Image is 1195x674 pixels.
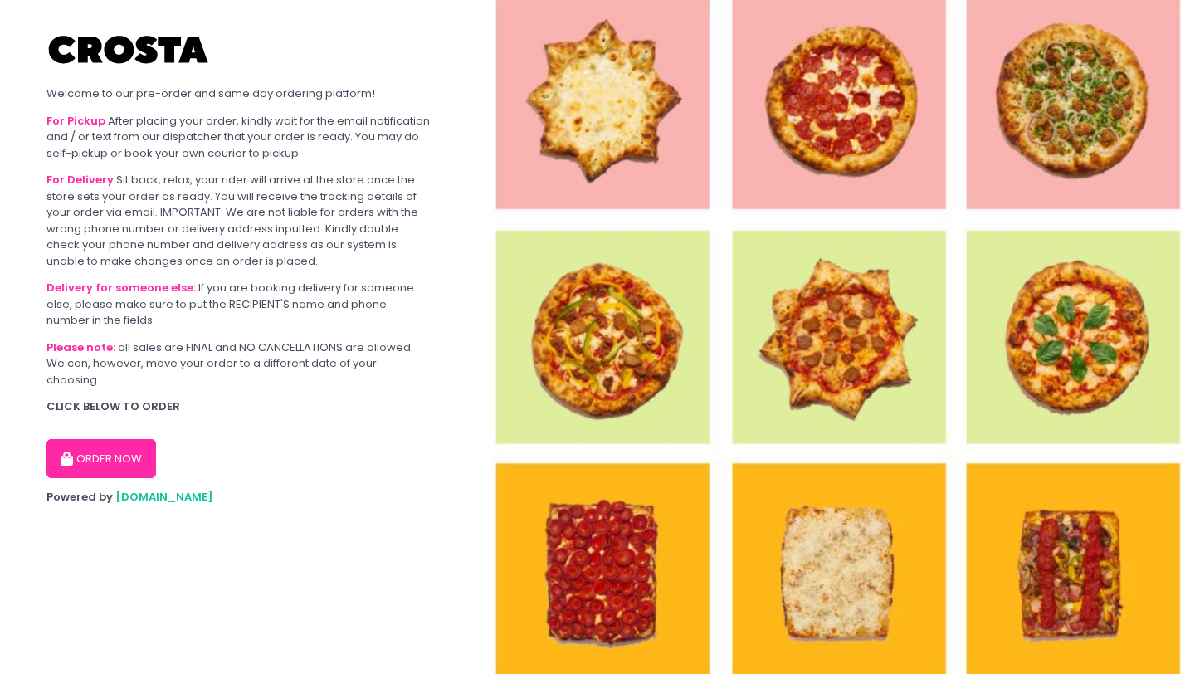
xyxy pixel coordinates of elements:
b: Delivery for someone else: [46,280,196,295]
div: Sit back, relax, your rider will arrive at the store once the store sets your order as ready. You... [46,172,432,269]
div: If you are booking delivery for someone else, please make sure to put the RECIPIENT'S name and ph... [46,280,432,329]
a: [DOMAIN_NAME] [115,489,213,505]
div: After placing your order, kindly wait for the email notification and / or text from our dispatche... [46,113,432,162]
div: Powered by [46,489,432,505]
b: Please note: [46,339,115,355]
div: Welcome to our pre-order and same day ordering platform! [46,85,432,102]
img: Crosta Pizzeria [46,25,212,75]
div: CLICK BELOW TO ORDER [46,398,432,415]
b: For Pickup [46,113,105,129]
button: ORDER NOW [46,439,156,479]
b: For Delivery [46,172,114,188]
div: all sales are FINAL and NO CANCELLATIONS are allowed. We can, however, move your order to a diffe... [46,339,432,388]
